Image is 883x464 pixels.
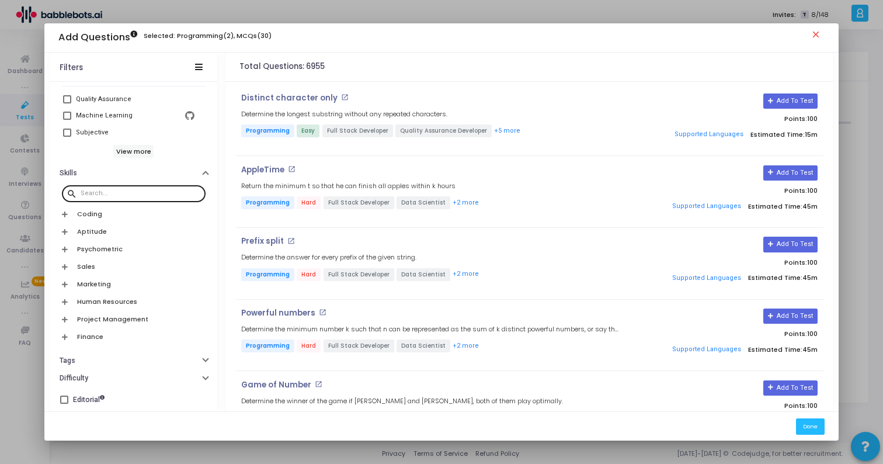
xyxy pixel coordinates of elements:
h6: Psychometric [77,245,123,253]
h5: Determine the winner of the game if [PERSON_NAME] and [PERSON_NAME], both of them play optimally. [241,397,563,405]
p: Prefix split [241,237,284,246]
h6: Human Resources [77,298,137,306]
button: +5 more [493,126,521,137]
mat-icon: close [811,29,825,43]
p: Points: [633,187,818,195]
div: Filters [60,63,83,72]
p: Points: [633,330,818,338]
span: 100 [807,186,818,195]
span: 100 [807,401,818,410]
button: +2 more [452,341,479,352]
span: Data Scientist [397,196,450,209]
p: Points: [633,115,818,123]
mat-icon: open_in_new [287,237,295,245]
span: Easy [297,124,319,137]
button: Supported Languages [668,341,745,359]
button: Done [796,418,825,434]
div: Machine Learning [76,109,133,123]
span: Data Scientist [397,268,450,281]
h6: Skills [60,169,77,178]
h6: Aptitude [77,228,107,236]
mat-icon: open_in_new [341,94,349,101]
p: Points: [633,259,818,266]
h4: Total Questions: 6955 [239,62,325,71]
button: Supported Languages [668,198,745,216]
h6: Finance [77,333,103,341]
button: Skills [50,164,217,182]
button: Add To Test [763,237,818,252]
span: Programming [241,340,294,352]
p: Estimated Time: [633,269,818,287]
span: Programming [241,124,294,137]
span: Programming [241,196,294,209]
span: Full Stack Developer [324,196,394,209]
span: 100 [807,114,818,123]
span: 15m [805,131,818,138]
button: Supported Languages [668,269,745,287]
span: Quality Assurance Developer [395,124,492,137]
mat-icon: search [67,188,81,199]
mat-icon: open_in_new [315,380,322,388]
span: 100 [807,329,818,338]
h6: Selected: Programming(2), MCQs(30) [144,32,272,40]
h5: Return the minimum t so that he can finish all apples within k hours [241,182,456,190]
p: Points: [633,402,818,410]
span: Data Scientist [397,340,450,352]
p: AppleTime [241,165,284,175]
span: 45m [802,274,818,282]
button: Add To Test [763,94,818,109]
span: Full Stack Developer [324,340,394,352]
button: Difficulty [50,369,217,387]
p: Estimated Time: [633,198,818,216]
span: 45m [802,203,818,210]
span: Full Stack Developer [324,268,394,281]
h5: Determine the minimum number k such that n can be represented as the sum of k distinct powerful n... [241,326,621,333]
span: Hard [297,268,321,281]
button: +2 more [452,269,479,280]
span: Hard [297,196,321,209]
div: Subjective [76,126,109,140]
h6: Sales [77,263,95,271]
h5: Determine the answer for every prefix of the given string. [241,254,416,261]
p: Estimated Time: [633,341,818,359]
button: Add To Test [763,165,818,181]
button: Add To Test [763,380,818,396]
span: Hard [297,340,321,352]
span: Full Stack Developer [322,124,393,137]
h3: Add Questions [58,32,137,43]
button: Tags [50,351,217,369]
span: Programming [241,268,294,281]
h6: Difficulty [60,374,88,383]
input: Search... [81,190,201,197]
div: Quality Assurance [76,92,131,106]
button: Add To Test [763,309,818,324]
p: Estimated Time: [633,126,818,144]
button: Supported Languages [670,126,747,144]
h6: View more [113,145,154,158]
h5: Determine the longest substring without any repeated characters. [241,110,447,118]
h6: Editorial [73,396,105,404]
span: 45m [802,346,818,354]
h6: Marketing [77,281,111,288]
h6: Coding [77,210,102,218]
button: +2 more [452,198,479,209]
p: Game of Number [241,380,311,390]
mat-icon: open_in_new [288,165,296,173]
mat-icon: open_in_new [319,309,326,316]
h6: Tags [60,356,75,365]
h6: Project Management [77,316,148,323]
p: Powerful numbers [241,309,315,318]
span: 100 [807,258,818,267]
p: Distinct character only [241,94,338,103]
